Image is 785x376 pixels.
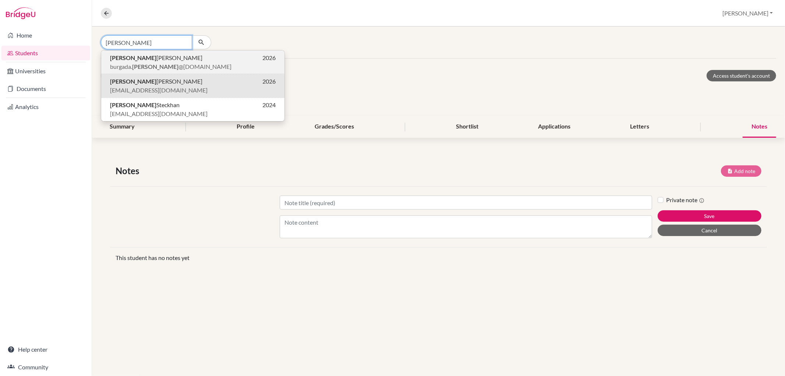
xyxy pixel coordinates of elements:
[110,54,156,61] b: [PERSON_NAME]
[1,99,90,114] a: Analytics
[110,77,202,86] span: [PERSON_NAME]
[116,164,142,178] span: Notes
[1,46,90,60] a: Students
[110,101,156,108] b: [PERSON_NAME]
[110,109,208,118] span: [EMAIL_ADDRESS][DOMAIN_NAME]
[743,116,776,138] div: Notes
[658,210,761,222] button: Save
[6,7,35,19] img: Bridge-U
[110,86,208,95] span: [EMAIL_ADDRESS][DOMAIN_NAME]
[262,101,276,109] span: 2024
[228,116,264,138] div: Profile
[721,165,761,177] button: Add note
[1,81,90,96] a: Documents
[110,101,180,109] span: Steckhan
[101,35,192,49] input: Find student by name...
[529,116,579,138] div: Applications
[101,98,284,121] button: [PERSON_NAME]Steckhan2024[EMAIL_ADDRESS][DOMAIN_NAME]
[1,342,90,357] a: Help center
[1,360,90,375] a: Community
[666,196,705,204] label: Private note
[447,116,487,138] div: Shortlist
[306,116,363,138] div: Grades/Scores
[262,53,276,62] span: 2026
[1,64,90,78] a: Universities
[719,6,776,20] button: [PERSON_NAME]
[132,63,178,70] b: [PERSON_NAME]
[101,116,144,138] div: Summary
[110,53,202,62] span: [PERSON_NAME]
[101,50,284,74] button: [PERSON_NAME][PERSON_NAME]2026burgada.[PERSON_NAME]@[DOMAIN_NAME]
[707,70,776,81] a: Access student's account
[110,253,767,262] div: This student has no notes yet
[101,74,284,98] button: [PERSON_NAME][PERSON_NAME]2026[EMAIL_ADDRESS][DOMAIN_NAME]
[1,28,90,43] a: Home
[280,196,652,210] input: Note title (required)
[622,116,658,138] div: Letters
[262,77,276,86] span: 2026
[658,225,761,236] button: Cancel
[110,78,156,85] b: [PERSON_NAME]
[110,62,231,71] span: burgada. @[DOMAIN_NAME]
